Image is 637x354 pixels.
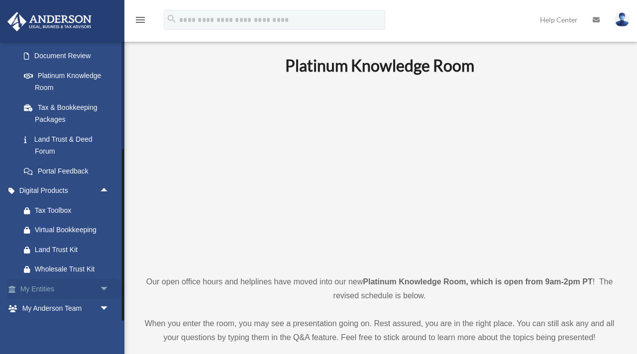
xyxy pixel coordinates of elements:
[615,12,630,27] img: User Pic
[14,66,119,97] a: Platinum Knowledge Room
[134,17,146,26] a: menu
[7,181,124,201] a: Digital Productsarrow_drop_up
[142,275,617,303] p: Our open office hours and helplines have moved into our new ! The revised schedule is below.
[363,277,592,286] strong: Platinum Knowledge Room, which is open from 9am-2pm PT
[14,46,124,66] a: Document Review
[14,161,124,181] a: Portal Feedback
[7,299,124,319] a: My Anderson Teamarrow_drop_down
[14,200,124,220] a: Tax Toolbox
[35,244,112,256] div: Land Trust Kit
[100,279,119,299] span: arrow_drop_down
[14,97,124,129] a: Tax & Bookkeeping Packages
[100,299,119,319] span: arrow_drop_down
[134,14,146,26] i: menu
[35,224,112,236] div: Virtual Bookkeeping
[14,260,124,279] a: Wholesale Trust Kit
[14,240,124,260] a: Land Trust Kit
[142,317,617,345] p: When you enter the room, you may see a presentation going on. Rest assured, you are in the right ...
[35,263,112,275] div: Wholesale Trust Kit
[14,129,124,161] a: Land Trust & Deed Forum
[285,56,474,75] b: Platinum Knowledge Room
[100,181,119,201] span: arrow_drop_up
[35,204,112,217] div: Tax Toolbox
[166,13,177,24] i: search
[7,318,124,338] a: My Documentsarrow_drop_down
[230,88,529,257] iframe: 231110_Toby_KnowledgeRoom
[100,318,119,339] span: arrow_drop_down
[7,279,124,299] a: My Entitiesarrow_drop_down
[14,220,124,240] a: Virtual Bookkeeping
[4,12,95,31] img: Anderson Advisors Platinum Portal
